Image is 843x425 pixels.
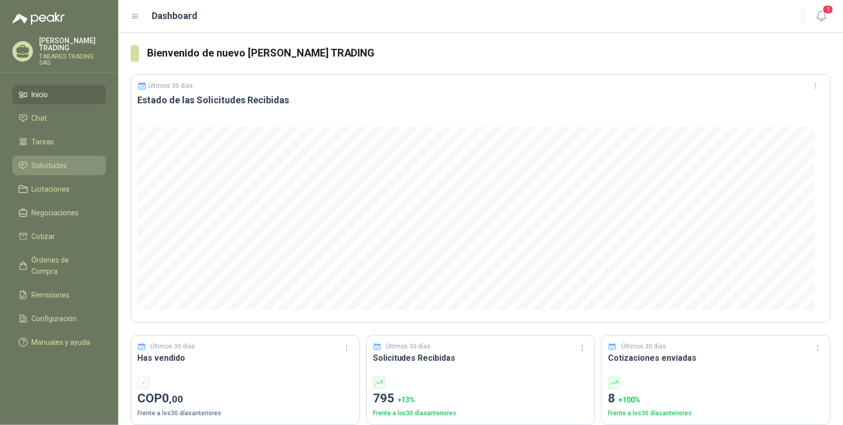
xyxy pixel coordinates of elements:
p: 8 [608,389,824,409]
p: Frente a los 30 días anteriores [137,409,353,418]
span: 1 [822,5,834,14]
span: Cotizar [32,231,56,242]
a: Licitaciones [12,179,106,199]
a: Órdenes de Compra [12,250,106,281]
a: Solicitudes [12,156,106,175]
h3: Estado de las Solicitudes Recibidas [137,94,824,106]
span: Solicitudes [32,160,67,171]
h3: Cotizaciones enviadas [608,352,824,364]
p: Frente a los 30 días anteriores [608,409,824,418]
p: TABARES TRADING SAS [39,53,106,66]
span: Órdenes de Compra [32,254,96,277]
a: Remisiones [12,285,106,305]
p: Últimos 30 días [149,82,193,89]
img: Logo peakr [12,12,65,25]
span: + 13 % [398,396,416,404]
span: 0 [162,391,183,405]
h3: Bienvenido de nuevo [PERSON_NAME] TRADING [147,45,831,61]
a: Inicio [12,85,106,104]
span: Chat [32,113,47,124]
div: - [137,377,150,389]
h3: Solicitudes Recibidas [373,352,589,364]
a: Configuración [12,309,106,328]
p: COP [137,389,353,409]
p: 795 [373,389,589,409]
span: Licitaciones [32,183,70,195]
p: [PERSON_NAME] TRADING [39,37,106,51]
span: Manuales y ayuda [32,337,91,348]
button: 1 [812,7,831,26]
span: Inicio [32,89,48,100]
span: Remisiones [32,289,70,301]
p: Últimos 30 días [621,342,666,352]
h1: Dashboard [152,9,198,23]
p: Frente a los 30 días anteriores [373,409,589,418]
p: Últimos 30 días [386,342,431,352]
a: Negociaciones [12,203,106,223]
span: + 100 % [618,396,640,404]
a: Cotizar [12,227,106,246]
h3: Has vendido [137,352,353,364]
span: Negociaciones [32,207,79,218]
span: Configuración [32,313,77,324]
span: Tareas [32,136,55,147]
p: Últimos 30 días [151,342,195,352]
a: Tareas [12,132,106,152]
a: Manuales y ayuda [12,332,106,352]
a: Chat [12,108,106,128]
span: ,00 [169,393,183,405]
